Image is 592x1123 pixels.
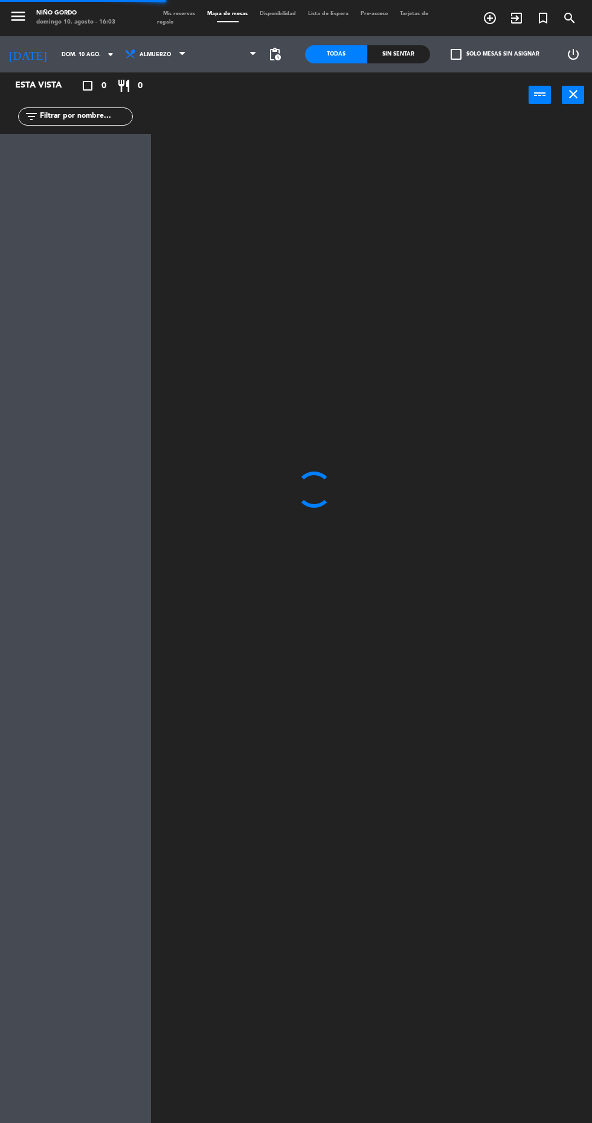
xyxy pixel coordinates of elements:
span: 0 [101,79,106,93]
button: close [562,86,584,104]
i: menu [9,7,27,25]
i: close [566,87,581,101]
i: crop_square [80,78,95,93]
div: Todas [305,45,367,63]
span: Pre-acceso [355,11,394,16]
i: power_input [533,87,547,101]
div: domingo 10. agosto - 16:03 [36,18,115,27]
label: Solo mesas sin asignar [451,49,539,60]
i: power_settings_new [566,47,581,62]
span: Almuerzo [140,51,171,58]
span: check_box_outline_blank [451,49,462,60]
div: Niño Gordo [36,9,115,18]
button: power_input [529,86,551,104]
span: Mapa de mesas [201,11,254,16]
span: Mis reservas [157,11,201,16]
input: Filtrar por nombre... [39,110,132,123]
i: add_circle_outline [483,11,497,25]
span: pending_actions [268,47,282,62]
div: Esta vista [6,78,87,93]
i: restaurant [117,78,131,93]
i: exit_to_app [509,11,524,25]
span: 0 [138,79,143,93]
button: menu [9,7,27,28]
div: Sin sentar [367,45,430,63]
i: search [562,11,577,25]
i: turned_in_not [536,11,550,25]
span: Lista de Espera [302,11,355,16]
i: arrow_drop_down [103,47,118,62]
i: filter_list [24,109,39,124]
span: Disponibilidad [254,11,302,16]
